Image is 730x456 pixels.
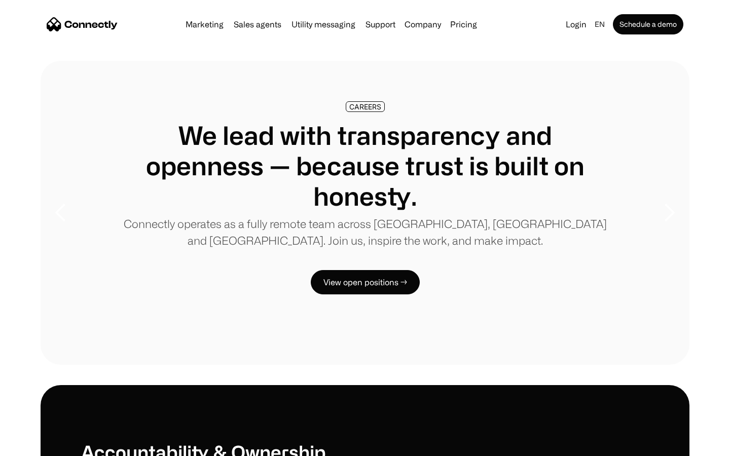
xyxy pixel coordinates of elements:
a: Schedule a demo [613,14,683,34]
p: Connectly operates as a fully remote team across [GEOGRAPHIC_DATA], [GEOGRAPHIC_DATA] and [GEOGRA... [122,215,608,249]
a: View open positions → [311,270,420,294]
div: Company [405,17,441,31]
h1: We lead with transparency and openness — because trust is built on honesty. [122,120,608,211]
a: Pricing [446,20,481,28]
a: Sales agents [230,20,285,28]
div: en [595,17,605,31]
ul: Language list [20,438,61,452]
div: CAREERS [349,103,381,110]
a: Login [562,17,591,31]
a: Utility messaging [287,20,359,28]
a: Marketing [181,20,228,28]
aside: Language selected: English [10,437,61,452]
a: Support [361,20,399,28]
